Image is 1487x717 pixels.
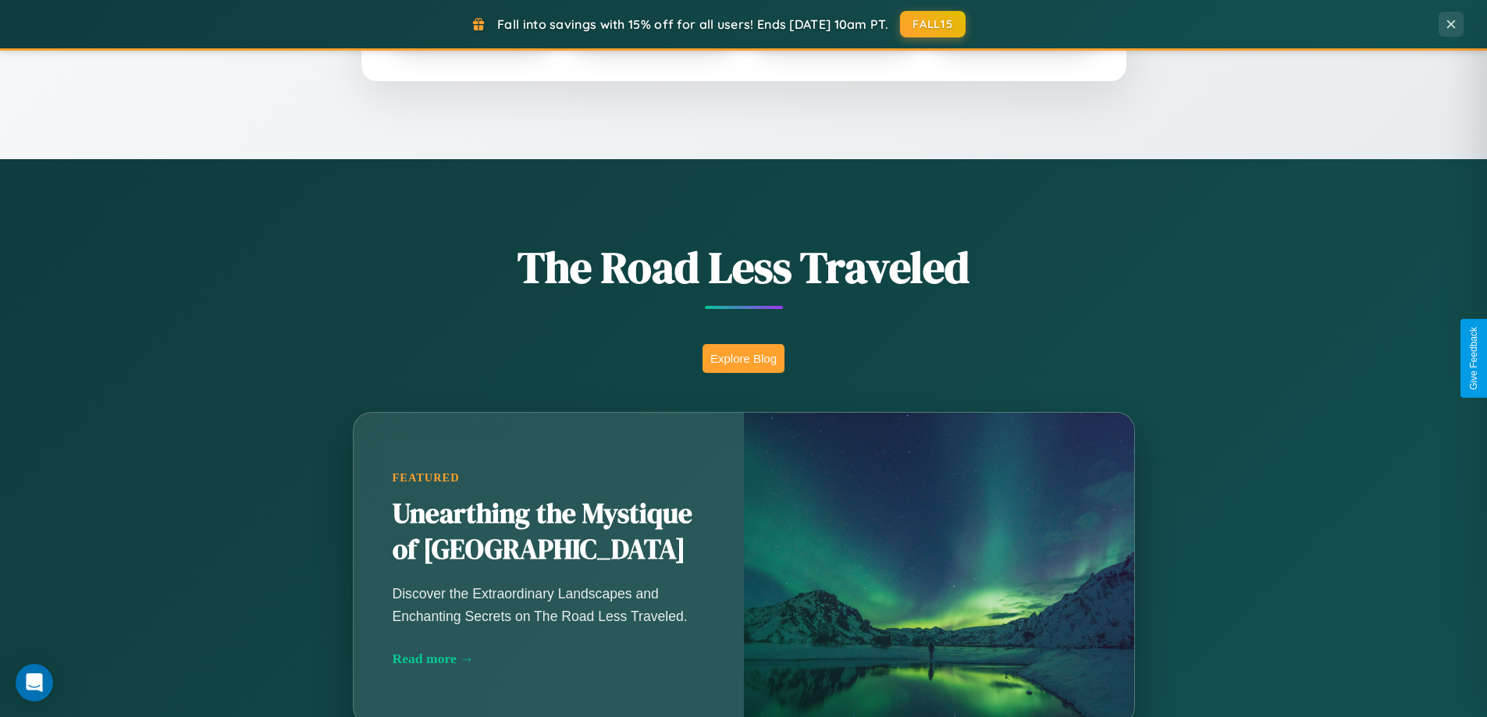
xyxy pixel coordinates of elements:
div: Featured [393,471,705,485]
button: Explore Blog [703,344,784,373]
h1: The Road Less Traveled [276,237,1212,297]
span: Fall into savings with 15% off for all users! Ends [DATE] 10am PT. [497,16,888,32]
div: Read more → [393,651,705,667]
p: Discover the Extraordinary Landscapes and Enchanting Secrets on The Road Less Traveled. [393,583,705,626]
div: Open Intercom Messenger [16,664,53,701]
div: Give Feedback [1468,327,1479,390]
button: FALL15 [900,11,966,37]
h2: Unearthing the Mystique of [GEOGRAPHIC_DATA] [393,496,705,568]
